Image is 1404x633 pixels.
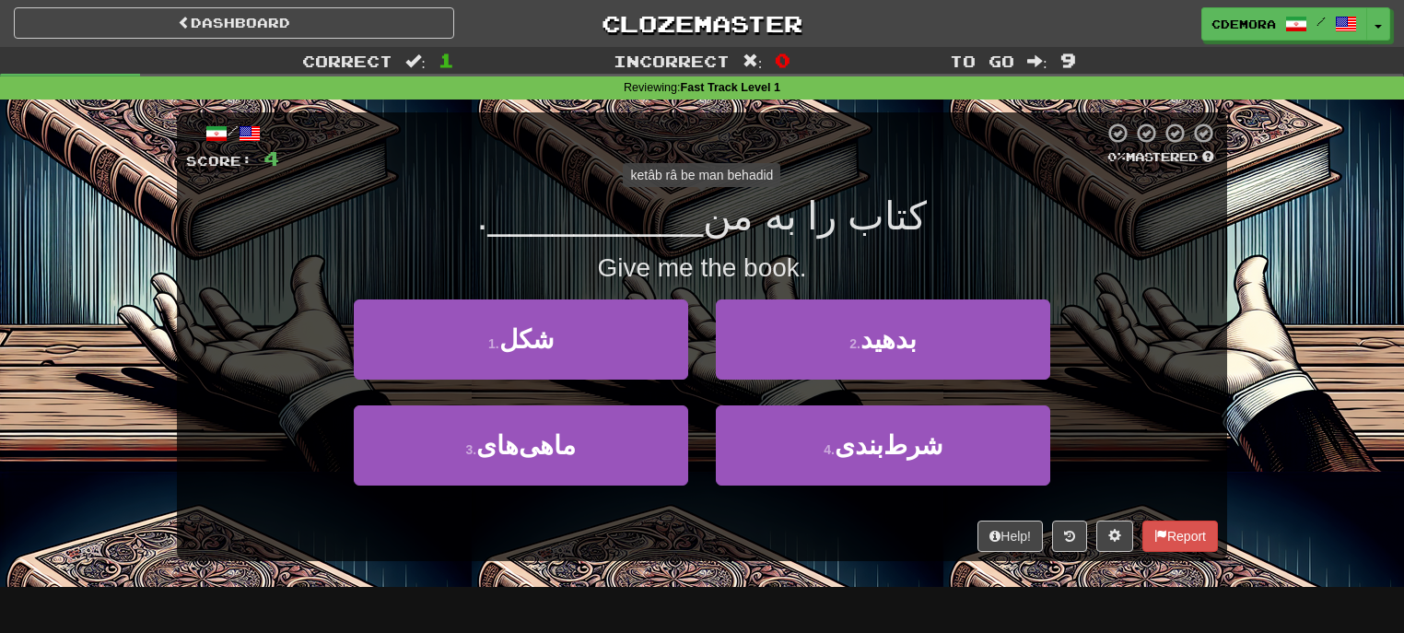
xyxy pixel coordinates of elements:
[977,521,1043,552] button: Help!
[716,405,1050,486] button: 4.شرط‌بندی
[849,336,860,351] small: 2 .
[824,442,835,457] small: 4 .
[775,49,790,71] span: 0
[1107,149,1126,164] span: 0 %
[499,325,554,354] span: شکل
[302,52,392,70] span: Correct
[1211,16,1276,32] span: cdemora
[488,194,704,238] span: __________
[186,153,252,169] span: Score:
[835,431,942,460] span: شرط‌بندی
[614,52,730,70] span: Incorrect
[716,299,1050,380] button: 2.بدهید
[482,7,922,40] a: Clozemaster
[860,325,917,354] span: بدهید
[1060,49,1076,71] span: 9
[488,336,499,351] small: 1 .
[477,194,488,238] span: .
[186,250,1218,287] div: Give me the book.
[354,299,688,380] button: 1.شکل
[1201,7,1367,41] a: cdemora /
[439,49,454,71] span: 1
[623,163,780,187] div: ketâb râ be man behadid
[1052,521,1087,552] button: Round history (alt+y)
[743,53,763,69] span: :
[465,442,476,457] small: 3 .
[186,122,279,145] div: /
[263,147,279,170] span: 4
[405,53,426,69] span: :
[703,194,927,238] span: کتاب را به من
[14,7,454,39] a: Dashboard
[681,81,781,94] strong: Fast Track Level 1
[354,405,688,486] button: 3.ماهی‌های
[476,431,576,460] span: ماهی‌های
[1316,15,1326,28] span: /
[950,52,1014,70] span: To go
[1027,53,1047,69] span: :
[1104,149,1218,166] div: Mastered
[1142,521,1218,552] button: Report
